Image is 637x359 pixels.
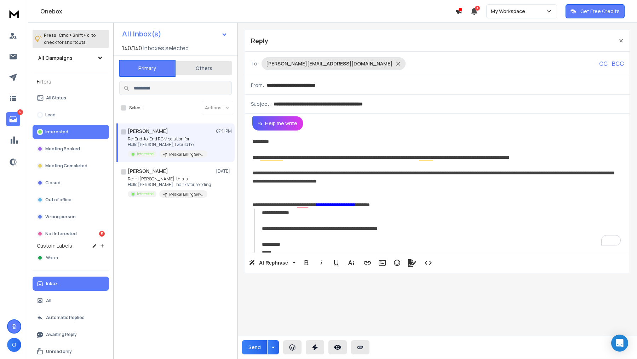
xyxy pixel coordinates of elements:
[33,210,109,224] button: Wrong person
[129,105,142,111] label: Select
[612,59,624,68] p: BCC
[137,151,154,157] p: Interested
[46,255,58,261] span: Warm
[33,193,109,207] button: Out of office
[300,256,313,270] button: Bold (⌘B)
[44,32,96,46] p: Press to check for shortcuts.
[344,256,358,270] button: More Text
[251,82,264,89] p: From:
[242,340,267,354] button: Send
[45,163,87,169] p: Meeting Completed
[245,131,630,253] div: To enrich screen reader interactions, please activate Accessibility in Grammarly extension settings
[128,128,168,135] h1: [PERSON_NAME]
[7,338,21,352] button: O
[40,7,455,16] h1: Onebox
[45,146,80,152] p: Meeting Booked
[475,6,480,11] span: 1
[33,51,109,65] button: All Campaigns
[599,59,608,68] p: CC
[266,60,392,67] p: [PERSON_NAME][EMAIL_ADDRESS][DOMAIN_NAME]
[128,168,168,175] h1: [PERSON_NAME]
[137,191,154,197] p: Interested
[33,77,109,87] h3: Filters
[128,136,207,142] p: Re: End-to-End RCM solution for
[390,256,404,270] button: Emoticons
[45,129,68,135] p: Interested
[128,142,207,147] p: Hello [PERSON_NAME], I would be
[143,44,189,52] h3: Inboxes selected
[33,251,109,265] button: Warm
[361,256,374,270] button: Insert Link (⌘K)
[375,256,389,270] button: Insert Image (⌘P)
[252,116,303,131] button: Help me write
[33,91,109,105] button: All Status
[33,108,109,122] button: Lead
[37,242,72,249] h3: Custom Labels
[611,335,628,352] div: Open Intercom Messenger
[17,109,23,115] p: 5
[33,125,109,139] button: Interested
[119,60,176,77] button: Primary
[421,256,435,270] button: Code View
[45,214,76,220] p: Wrong person
[491,8,528,15] p: My Workspace
[7,7,21,20] img: logo
[33,294,109,308] button: All
[33,142,109,156] button: Meeting Booked
[45,231,77,237] p: Not Interested
[122,30,161,37] h1: All Inbox(s)
[45,112,56,118] p: Lead
[247,256,297,270] button: AI Rephrase
[169,152,203,157] p: Medical Billing Services (V2- Correct with Same ICP)
[128,182,211,187] p: Hello [PERSON_NAME] Thanks for sending
[33,227,109,241] button: Not Interested5
[33,159,109,173] button: Meeting Completed
[46,298,51,303] p: All
[46,95,66,101] p: All Status
[46,315,85,320] p: Automatic Replies
[46,281,58,286] p: Inbox
[46,332,77,337] p: Awaiting Reply
[122,44,142,52] span: 140 / 140
[33,176,109,190] button: Closed
[329,256,343,270] button: Underline (⌘U)
[45,197,71,203] p: Out of office
[580,8,620,15] p: Get Free Credits
[216,128,232,134] p: 07:11 PM
[169,192,203,197] p: Medical Billing Services (V1- Same ICP)
[128,176,211,182] p: Re: Hi [PERSON_NAME], this is
[33,277,109,291] button: Inbox
[251,60,259,67] p: To:
[33,344,109,359] button: Unread only
[6,112,20,126] a: 5
[33,311,109,325] button: Automatic Replies
[46,349,72,354] p: Unread only
[315,256,328,270] button: Italic (⌘I)
[45,180,61,186] p: Closed
[99,231,105,237] div: 5
[58,31,90,39] span: Cmd + Shift + k
[251,36,268,46] p: Reply
[251,100,271,108] p: Subject:
[258,260,289,266] span: AI Rephrase
[566,4,625,18] button: Get Free Credits
[33,328,109,342] button: Awaiting Reply
[216,168,232,174] p: [DATE]
[116,27,233,41] button: All Inbox(s)
[405,256,419,270] button: Signature
[176,60,232,76] button: Others
[38,54,73,62] h1: All Campaigns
